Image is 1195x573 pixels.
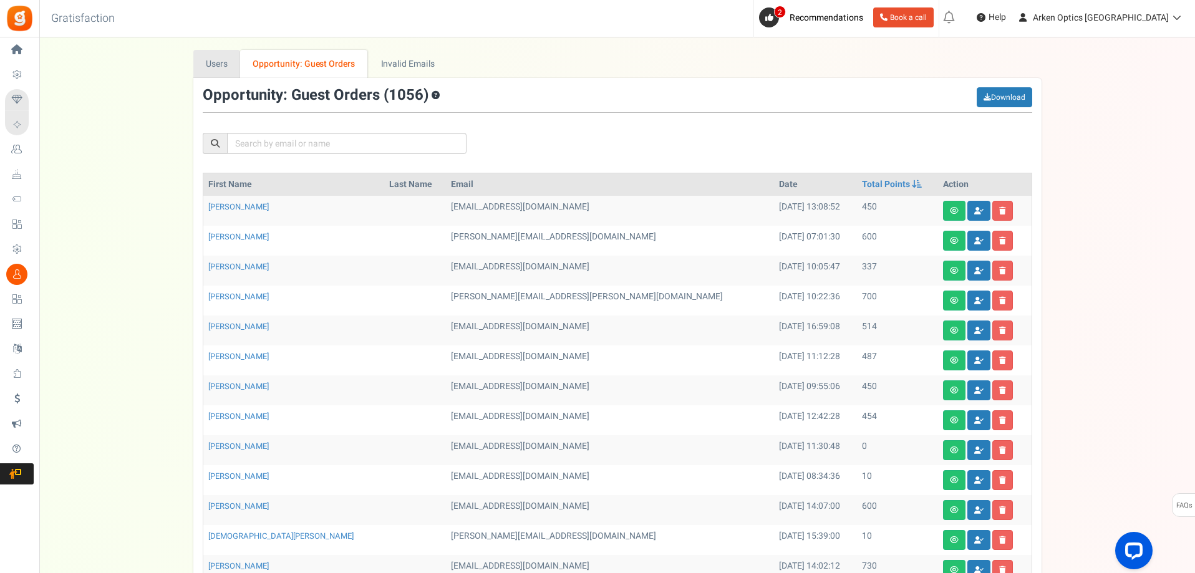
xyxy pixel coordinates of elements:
[992,231,1013,251] a: Delete user
[446,495,775,525] td: [EMAIL_ADDRESS][DOMAIN_NAME]
[967,320,990,340] a: Convert guests to users
[857,465,938,495] td: 10
[992,291,1013,311] a: Delete user
[992,380,1013,400] a: Delete user
[967,261,990,281] a: Convert guests to users
[389,84,423,106] span: 1056
[774,375,857,405] td: [DATE] 09:55:06
[774,525,857,555] td: [DATE] 15:39:00
[446,465,775,495] td: [EMAIL_ADDRESS][DOMAIN_NAME]
[977,87,1032,107] a: Download
[774,256,857,286] td: [DATE] 10:05:47
[857,525,938,555] td: 10
[992,201,1013,221] a: Delete user
[446,525,775,555] td: [PERSON_NAME][EMAIL_ADDRESS][DOMAIN_NAME]
[446,196,775,226] td: [EMAIL_ADDRESS][DOMAIN_NAME]
[1033,11,1169,24] span: Arken Optics [GEOGRAPHIC_DATA]
[208,261,269,272] a: [PERSON_NAME]
[446,435,775,465] td: [EMAIL_ADDRESS][DOMAIN_NAME]
[967,350,990,370] a: Convert guests to users
[774,495,857,525] td: [DATE] 14:07:00
[992,350,1013,370] a: Delete user
[857,405,938,435] td: 454
[227,133,467,154] input: Search by email or name
[967,470,990,490] a: Convert guests to users
[208,500,269,512] a: [PERSON_NAME]
[985,11,1006,24] span: Help
[992,410,1013,430] a: Delete user
[790,11,863,24] span: Recommendations
[938,173,1031,196] th: Action
[992,261,1013,281] a: Delete user
[193,50,241,78] a: Users
[432,92,440,100] span: Customers who have shopped as a Guest (without creating an account) in your store. This is an opp...
[967,500,990,520] a: Convert guests to users
[208,201,269,213] a: [PERSON_NAME]
[446,226,775,256] td: [PERSON_NAME][EMAIL_ADDRESS][DOMAIN_NAME]
[384,173,446,196] th: Last Name
[208,231,269,243] a: [PERSON_NAME]
[774,286,857,315] td: [DATE] 10:22:36
[992,470,1013,490] a: Delete user
[857,315,938,345] td: 514
[446,345,775,375] td: [EMAIL_ADDRESS][DOMAIN_NAME]
[368,50,447,78] a: Invalid Emails
[774,465,857,495] td: [DATE] 08:34:36
[774,435,857,465] td: [DATE] 11:30:48
[208,440,269,452] a: [PERSON_NAME]
[446,286,775,315] td: [PERSON_NAME][EMAIL_ADDRESS][PERSON_NAME][DOMAIN_NAME]
[992,320,1013,340] a: Delete user
[446,256,775,286] td: [EMAIL_ADDRESS][DOMAIN_NAME]
[6,4,34,32] img: Gratisfaction
[446,405,775,435] td: [EMAIL_ADDRESS][DOMAIN_NAME]
[774,173,857,196] th: Date
[208,470,269,482] a: [PERSON_NAME]
[967,291,990,311] a: Convert guests to users
[967,201,990,221] a: Convert guests to users
[203,87,440,104] h3: Opportunity: Guest Orders ( )
[857,256,938,286] td: 337
[774,405,857,435] td: [DATE] 12:42:28
[446,375,775,405] td: [EMAIL_ADDRESS][DOMAIN_NAME]
[759,7,868,27] a: 2 Recommendations
[208,530,354,542] a: [DEMOGRAPHIC_DATA][PERSON_NAME]
[857,226,938,256] td: 600
[992,500,1013,520] a: Delete user
[774,345,857,375] td: [DATE] 11:12:28
[774,196,857,226] td: [DATE] 13:08:52
[857,196,938,226] td: 450
[967,440,990,460] a: Convert guests to users
[774,6,786,18] span: 2
[972,7,1011,27] a: Help
[208,380,269,392] a: [PERSON_NAME]
[37,6,128,31] h3: Gratisfaction
[873,7,934,27] a: Book a call
[857,345,938,375] td: 487
[992,530,1013,550] a: Delete user
[774,226,857,256] td: [DATE] 07:01:30
[857,286,938,315] td: 700
[240,50,367,78] a: Opportunity: Guest Orders
[208,320,269,332] a: [PERSON_NAME]
[446,315,775,345] td: [EMAIL_ADDRESS][DOMAIN_NAME]
[992,440,1013,460] a: Delete user
[967,530,990,550] a: Convert guests to users
[208,291,269,302] a: [PERSON_NAME]
[446,173,775,196] th: Email
[774,315,857,345] td: [DATE] 16:59:08
[857,375,938,405] td: 450
[967,380,990,400] a: Convert guests to users
[208,350,269,362] a: [PERSON_NAME]
[1176,494,1193,518] span: FAQs
[857,495,938,525] td: 600
[203,173,384,196] th: First Name
[967,231,990,251] a: Convert guests to users
[208,560,269,572] a: [PERSON_NAME]
[862,178,922,191] a: Total Points
[208,410,269,422] a: [PERSON_NAME]
[967,410,990,430] a: Convert guests to users
[857,435,938,465] td: 0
